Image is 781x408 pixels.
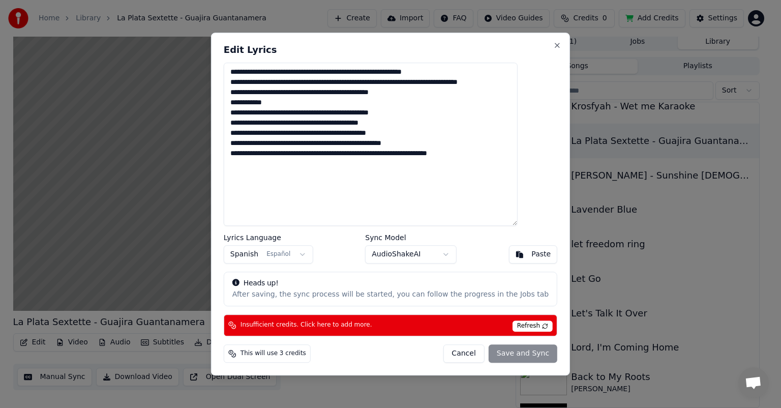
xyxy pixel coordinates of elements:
span: Refresh [513,320,553,332]
span: Insufficient credits. Click here to add more. [241,321,372,329]
div: Paste [531,249,551,259]
span: This will use 3 credits [241,349,306,358]
div: After saving, the sync process will be started, you can follow the progress in the Jobs tab [232,289,549,300]
button: Cancel [443,344,484,363]
div: Heads up! [232,278,549,288]
label: Sync Model [365,234,457,241]
button: Paste [508,245,557,264]
label: Lyrics Language [224,234,313,241]
h2: Edit Lyrics [224,45,557,54]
